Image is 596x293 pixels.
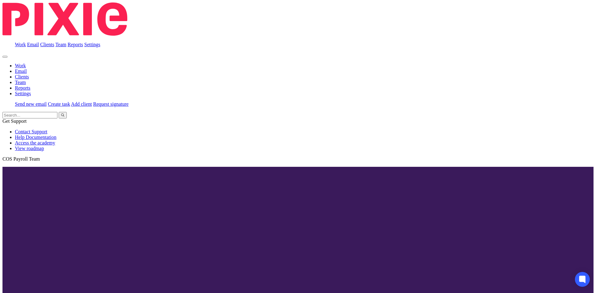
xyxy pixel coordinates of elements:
[15,146,44,151] a: View roadmap
[59,112,67,118] button: Search
[15,42,26,47] a: Work
[15,135,56,140] a: Help Documentation
[71,101,92,107] a: Add client
[15,74,29,79] a: Clients
[15,140,55,145] a: Access the academy
[2,2,127,36] img: Pixie
[15,69,27,74] a: Email
[15,129,47,134] a: Contact Support
[2,112,57,118] input: Search
[15,91,31,96] a: Settings
[2,118,27,124] span: Get Support
[15,101,47,107] a: Send new email
[15,63,26,68] a: Work
[93,101,129,107] a: Request signature
[40,42,54,47] a: Clients
[48,101,70,107] a: Create task
[15,80,26,85] a: Team
[84,42,101,47] a: Settings
[27,42,39,47] a: Email
[55,42,66,47] a: Team
[68,42,83,47] a: Reports
[15,85,30,91] a: Reports
[2,156,594,162] p: COS Payroll Team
